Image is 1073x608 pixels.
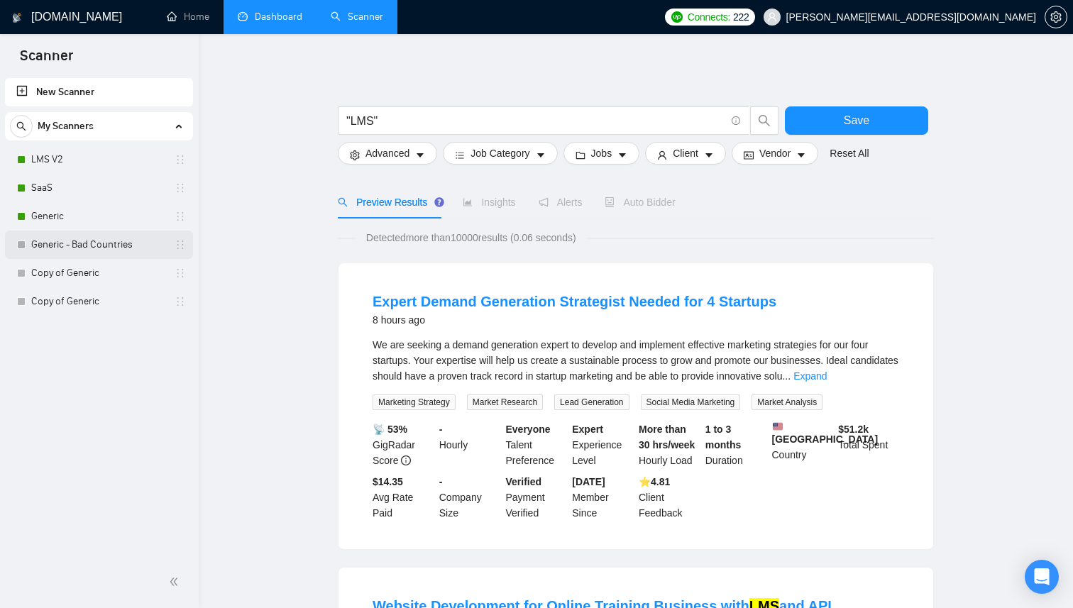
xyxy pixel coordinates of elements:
[636,474,703,521] div: Client Feedback
[443,142,557,165] button: barsJob Categorycaret-down
[31,287,166,316] a: Copy of Generic
[752,394,822,410] span: Market Analysis
[350,150,360,160] span: setting
[772,421,879,445] b: [GEOGRAPHIC_DATA]
[11,121,32,131] span: search
[767,12,777,22] span: user
[617,150,627,160] span: caret-down
[338,197,348,207] span: search
[439,424,443,435] b: -
[373,337,899,384] div: We are seeking a demand generation expert to develop and implement effective marketing strategies...
[506,424,551,435] b: Everyone
[539,197,549,207] span: notification
[5,112,193,316] li: My Scanners
[5,78,193,106] li: New Scanner
[835,421,902,468] div: Total Spent
[733,9,749,25] span: 222
[641,394,741,410] span: Social Media Marketing
[373,476,403,487] b: $14.35
[844,111,869,129] span: Save
[175,239,186,250] span: holder
[373,424,407,435] b: 📡 53%
[175,296,186,307] span: holder
[503,421,570,468] div: Talent Preference
[563,142,640,165] button: folderJobscaret-down
[605,197,675,208] span: Auto Bidder
[31,174,166,202] a: SaaS
[703,421,769,468] div: Duration
[673,145,698,161] span: Client
[705,424,742,451] b: 1 to 3 months
[175,267,186,279] span: holder
[436,474,503,521] div: Company Size
[503,474,570,521] div: Payment Verified
[639,424,695,451] b: More than 30 hrs/week
[554,394,629,410] span: Lead Generation
[785,106,928,135] button: Save
[175,211,186,222] span: holder
[506,476,542,487] b: Verified
[759,145,791,161] span: Vendor
[572,476,605,487] b: [DATE]
[732,142,818,165] button: idcardVendorcaret-down
[370,421,436,468] div: GigRadar Score
[1045,6,1067,28] button: setting
[751,114,778,127] span: search
[38,112,94,140] span: My Scanners
[373,294,776,309] a: Expert Demand Generation Strategist Needed for 4 Startups
[169,575,183,589] span: double-left
[373,311,776,328] div: 8 hours ago
[793,370,827,382] a: Expand
[671,11,683,23] img: upwork-logo.png
[1025,560,1059,594] div: Open Intercom Messenger
[346,112,725,130] input: Search Freelance Jobs...
[433,196,446,209] div: Tooltip anchor
[31,202,166,231] a: Generic
[569,421,636,468] div: Experience Level
[636,421,703,468] div: Hourly Load
[467,394,543,410] span: Market Research
[175,182,186,194] span: holder
[338,142,437,165] button: settingAdvancedcaret-down
[1045,11,1067,23] span: setting
[732,116,741,126] span: info-circle
[436,421,503,468] div: Hourly
[373,394,456,410] span: Marketing Strategy
[370,474,436,521] div: Avg Rate Paid
[10,115,33,138] button: search
[238,11,302,23] a: dashboardDashboard
[338,197,440,208] span: Preview Results
[572,424,603,435] b: Expert
[576,150,585,160] span: folder
[1045,11,1067,23] a: setting
[605,197,615,207] span: robot
[356,230,586,245] span: Detected more than 10000 results (0.06 seconds)
[167,11,209,23] a: homeHome
[471,145,529,161] span: Job Category
[31,231,166,259] a: Generic - Bad Countries
[657,150,667,160] span: user
[838,424,869,435] b: $ 51.2k
[569,474,636,521] div: Member Since
[536,150,546,160] span: caret-down
[31,145,166,174] a: LMS V2
[175,154,186,165] span: holder
[539,197,583,208] span: Alerts
[331,11,383,23] a: searchScanner
[16,78,182,106] a: New Scanner
[744,150,754,160] span: idcard
[591,145,612,161] span: Jobs
[463,197,473,207] span: area-chart
[645,142,726,165] button: userClientcaret-down
[463,197,515,208] span: Insights
[12,6,22,29] img: logo
[9,45,84,75] span: Scanner
[830,145,869,161] a: Reset All
[401,455,411,465] span: info-circle
[769,421,836,468] div: Country
[796,150,806,160] span: caret-down
[688,9,730,25] span: Connects:
[639,476,670,487] b: ⭐️ 4.81
[782,370,791,382] span: ...
[455,150,465,160] span: bars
